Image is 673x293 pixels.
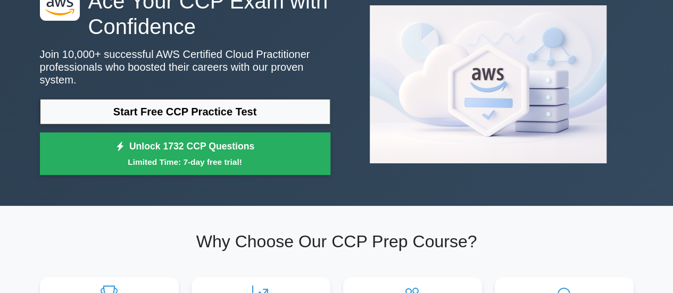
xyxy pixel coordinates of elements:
[40,132,330,175] a: Unlock 1732 CCP QuestionsLimited Time: 7-day free trial!
[40,231,634,252] h2: Why Choose Our CCP Prep Course?
[53,156,317,168] small: Limited Time: 7-day free trial!
[40,99,330,124] a: Start Free CCP Practice Test
[40,48,330,86] p: Join 10,000+ successful AWS Certified Cloud Practitioner professionals who boosted their careers ...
